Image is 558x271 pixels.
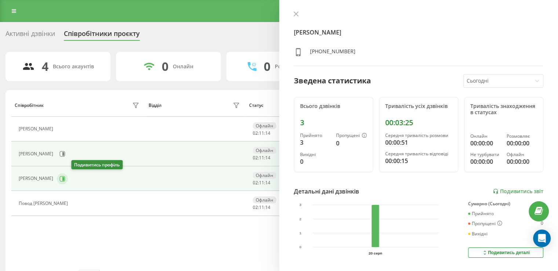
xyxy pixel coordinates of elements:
[71,160,123,169] div: Подивитись профіль
[470,157,501,166] div: 00:00:00
[42,59,48,73] div: 4
[470,152,501,157] div: Не турбувати
[15,103,44,108] div: Співробітник
[507,157,537,166] div: 00:00:00
[470,139,501,148] div: 00:00:00
[253,155,258,161] span: 02
[19,176,55,181] div: [PERSON_NAME]
[385,138,452,147] div: 00:00:51
[265,180,270,186] span: 14
[253,147,276,154] div: Офлайн
[19,201,70,206] div: Повод [PERSON_NAME]
[369,251,382,255] text: 20 серп
[300,138,330,147] div: 3
[253,122,276,129] div: Офлайн
[310,48,355,58] div: [PHONE_NUMBER]
[507,152,537,157] div: Офлайн
[259,180,264,186] span: 11
[19,151,55,156] div: [PERSON_NAME]
[336,133,367,139] div: Пропущені
[470,103,537,116] div: Тривалість знаходження в статусах
[253,172,276,179] div: Офлайн
[149,103,161,108] div: Відділ
[533,230,551,247] div: Open Intercom Messenger
[385,133,452,138] div: Середня тривалість розмови
[299,231,302,235] text: 1
[385,118,452,127] div: 00:03:25
[253,180,258,186] span: 02
[385,103,452,109] div: Тривалість усіх дзвінків
[493,188,543,195] a: Подивитись звіт
[300,118,367,127] div: 3
[265,130,270,136] span: 14
[468,211,494,216] div: Прийнято
[385,156,452,165] div: 00:00:15
[253,180,270,185] div: : :
[294,28,544,37] h4: [PERSON_NAME]
[482,250,530,256] div: Подивитись деталі
[468,201,543,206] div: Сумарно (Сьогодні)
[275,64,310,70] div: Розмовляють
[253,196,276,203] div: Офлайн
[470,134,501,139] div: Онлайн
[385,151,452,156] div: Середня тривалість відповіді
[19,126,55,131] div: [PERSON_NAME]
[507,134,537,139] div: Розмовляє
[299,203,302,207] text: 3
[541,221,543,227] div: 0
[253,131,270,136] div: : :
[294,187,359,196] div: Детальні дані дзвінків
[53,64,94,70] div: Всього акаунтів
[173,64,193,70] div: Онлайн
[253,155,270,160] div: : :
[265,204,270,210] span: 14
[468,221,502,227] div: Пропущені
[253,130,258,136] span: 02
[64,30,140,41] div: Співробітники проєкту
[162,59,168,73] div: 0
[253,205,270,210] div: : :
[300,152,330,157] div: Вихідні
[300,157,330,166] div: 0
[299,217,302,221] text: 2
[6,30,55,41] div: Активні дзвінки
[507,139,537,148] div: 00:00:00
[294,75,371,86] div: Зведена статистика
[253,204,258,210] span: 02
[259,130,264,136] span: 11
[259,155,264,161] span: 11
[468,247,543,258] button: Подивитись деталі
[300,103,367,109] div: Всього дзвінків
[249,103,263,108] div: Статус
[265,155,270,161] span: 14
[259,204,264,210] span: 11
[299,245,302,249] text: 0
[300,133,330,138] div: Прийнято
[336,139,367,148] div: 0
[264,59,270,73] div: 0
[468,231,488,236] div: Вихідні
